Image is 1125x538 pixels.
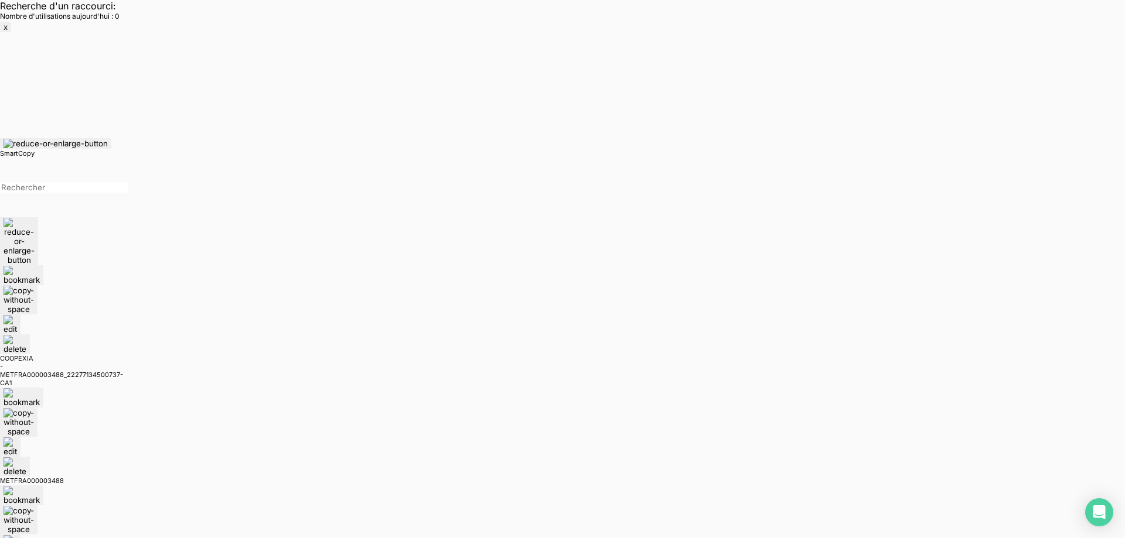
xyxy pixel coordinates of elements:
[4,408,34,436] img: copy-without-space
[4,139,108,148] img: reduce-or-enlarge-button
[4,437,17,456] img: edit
[4,266,40,285] img: bookmark
[4,286,34,314] img: copy-without-space
[4,506,34,534] img: copy-without-space
[1085,498,1113,526] div: Open Intercom Messenger
[4,335,26,354] img: delete
[4,486,40,505] img: bookmark
[4,388,40,407] img: bookmark
[4,218,35,265] img: reduce-or-enlarge-button
[4,457,26,476] img: delete
[4,315,17,334] img: edit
